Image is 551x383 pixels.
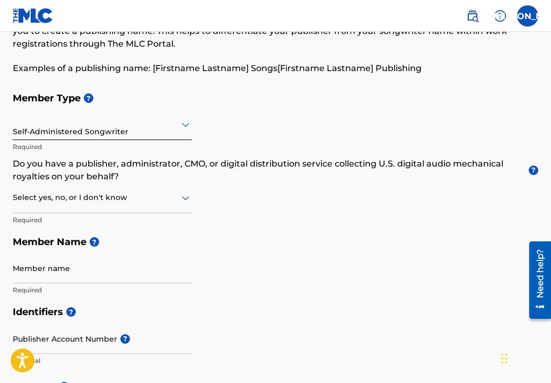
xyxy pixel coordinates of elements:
[489,5,511,27] div: Help
[529,166,538,175] span: ?
[13,231,538,254] h5: Member Name
[494,10,506,22] img: help
[66,307,76,317] span: ?
[462,5,483,27] a: Public Search
[90,237,99,247] span: ?
[521,236,551,324] iframe: Resource Center
[13,87,538,110] h5: Member Type
[13,215,192,225] p: Required
[498,332,551,383] iframe: Chat Widget
[517,5,538,27] div: User Menu
[13,285,192,295] p: Required
[13,62,538,75] p: Examples of a publishing name: [Firstname Lastname] Songs[Firstname Lastname] Publishing
[120,334,130,344] span: ?
[84,93,93,103] span: ?
[466,10,479,22] img: search
[13,301,538,324] h5: Identifiers
[13,158,538,183] p: Do you have a publisher, administrator, CMO, or digital distribution service collecting U.S. digi...
[13,8,54,23] img: MLC Logo
[501,343,508,375] div: Drag
[13,356,192,365] p: Optional
[13,111,192,137] div: Self-Administered Songwriter
[13,142,192,152] p: Required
